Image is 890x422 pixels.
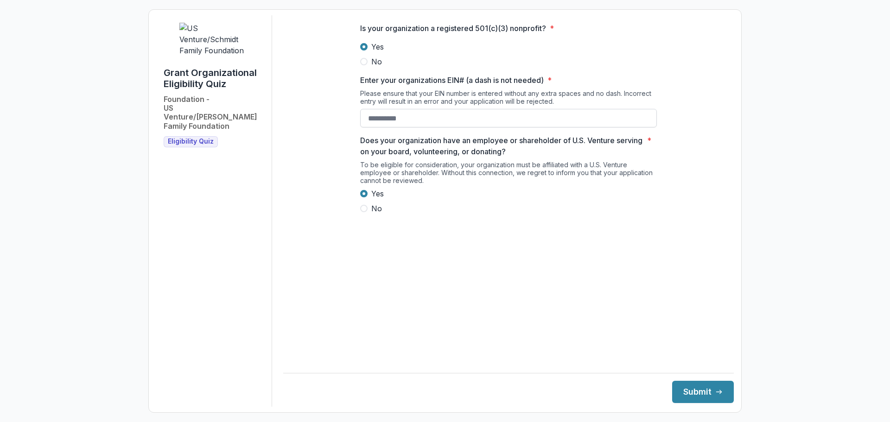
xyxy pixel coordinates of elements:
[179,23,249,56] img: US Venture/Schmidt Family Foundation
[360,75,544,86] p: Enter your organizations EIN# (a dash is not needed)
[371,203,382,214] span: No
[371,188,384,199] span: Yes
[371,56,382,67] span: No
[360,89,657,109] div: Please ensure that your EIN number is entered without any extra spaces and no dash. Incorrect ent...
[371,41,384,52] span: Yes
[672,381,734,403] button: Submit
[360,135,643,157] p: Does your organization have an employee or shareholder of U.S. Venture serving on your board, vol...
[164,95,264,131] h2: Foundation - US Venture/[PERSON_NAME] Family Foundation
[360,23,546,34] p: Is your organization a registered 501(c)(3) nonprofit?
[360,161,657,188] div: To be eligible for consideration, your organization must be affiliated with a U.S. Venture employ...
[168,138,214,145] span: Eligibility Quiz
[164,67,264,89] h1: Grant Organizational Eligibility Quiz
